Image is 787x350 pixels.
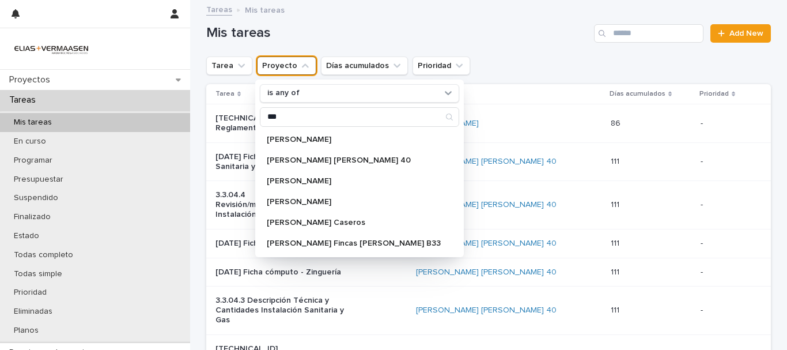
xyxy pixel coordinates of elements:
p: 86 [611,116,623,129]
img: HMeL2XKrRby6DNq2BZlM [9,37,93,60]
tr: 3.3.04.3 Descripción Técnica y Cantidades Instalación Sanitaria y Gas[PERSON_NAME] [PERSON_NAME] ... [206,287,771,334]
p: Planos [5,326,48,336]
p: Todas completo [5,250,82,260]
h1: Mis tareas [206,25,589,42]
p: Suspendido [5,193,67,203]
a: Add New [710,24,771,43]
p: 111 [611,265,622,277]
a: [PERSON_NAME] [PERSON_NAME] 40 [416,306,557,315]
p: En curso [5,137,55,146]
tr: 3.3.04.4 Revisión/modificación/Aceptación - Instalación Sanitaria y Gas[PERSON_NAME] [PERSON_NAME... [206,181,771,229]
p: [PERSON_NAME] [PERSON_NAME] 40 [267,156,441,164]
p: Prioridad [699,88,729,100]
p: [PERSON_NAME] [267,198,441,206]
p: [PERSON_NAME] [267,177,441,185]
span: Add New [729,29,763,37]
a: [PERSON_NAME] [PERSON_NAME] 40 [416,239,557,249]
p: Programar [5,156,62,165]
p: - [701,268,752,277]
p: Tarea [215,88,234,100]
p: - [701,306,752,315]
p: 111 [611,303,622,315]
p: Mis tareas [245,3,285,16]
p: [TECHNICAL_ID] Ordenanza / Reglamento barrio [215,114,360,133]
p: Todas simple [5,269,71,279]
input: Search [260,108,459,126]
p: 111 [611,236,622,249]
p: [DATE] Ficha cómputo - Instalación Sanitaria y Gas [215,152,360,172]
p: [PERSON_NAME] Caseros [267,219,441,227]
p: Eliminadas [5,307,62,317]
p: - [701,157,752,167]
tr: [DATE] Ficha cómputo - Zinguería[PERSON_NAME] [PERSON_NAME] 40 111111 - [206,258,771,287]
tr: [TECHNICAL_ID] Ordenanza / Reglamento barrio[PERSON_NAME] 8686 - [206,104,771,143]
tr: [DATE] Ficha cómputo - Albañilería[PERSON_NAME] [PERSON_NAME] 40 111111 - [206,229,771,258]
p: 3.3.04.4 Revisión/modificación/Aceptación - Instalación Sanitaria y Gas [215,190,360,219]
p: Proyectos [5,74,59,85]
p: 3.3.04.3 Descripción Técnica y Cantidades Instalación Sanitaria y Gas [215,296,360,325]
p: [PERSON_NAME] Fincas [PERSON_NAME] B33 [267,239,441,247]
a: Tareas [206,2,232,16]
p: - [701,200,752,210]
button: Tarea [206,57,252,75]
p: Días acumulados [610,88,665,100]
a: [PERSON_NAME] [PERSON_NAME] 40 [416,268,557,277]
p: Prioridad [5,288,56,298]
button: Días acumulados [321,57,408,75]
tr: [DATE] Ficha cómputo - Instalación Sanitaria y Gas[PERSON_NAME] [PERSON_NAME] 40 111111 - [206,142,771,181]
p: Finalizado [5,212,60,222]
p: 111 [611,155,622,167]
p: 111 [611,198,622,210]
a: [PERSON_NAME] [PERSON_NAME] 40 [416,200,557,210]
p: Mis tareas [5,118,61,127]
p: Tareas [5,95,45,106]
input: Search [594,24,703,43]
p: [DATE] Ficha cómputo - Albañilería [215,239,360,249]
p: [PERSON_NAME] [267,136,441,144]
div: Search [260,107,459,127]
button: Proyecto [257,57,316,75]
p: [DATE] Ficha cómputo - Zinguería [215,268,360,277]
p: - [701,239,752,249]
p: Estado [5,231,48,241]
p: - [701,119,752,129]
p: Presupuestar [5,175,73,185]
a: [PERSON_NAME] [PERSON_NAME] 40 [416,157,557,167]
button: Prioridad [413,57,470,75]
p: is any of [267,88,300,98]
